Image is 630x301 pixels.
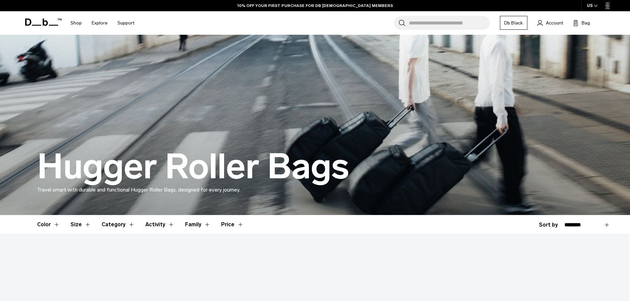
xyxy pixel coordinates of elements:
[582,20,590,26] span: Bag
[37,148,349,186] h1: Hugger Roller Bags
[221,215,244,234] button: Toggle Price
[145,215,174,234] button: Toggle Filter
[92,11,108,35] a: Explore
[573,19,590,27] button: Bag
[37,215,60,234] button: Toggle Filter
[237,3,393,9] a: 10% OFF YOUR FIRST PURCHASE FOR DB [DEMOGRAPHIC_DATA] MEMBERS
[118,11,134,35] a: Support
[71,11,82,35] a: Shop
[500,16,527,30] a: Db Black
[37,187,240,193] span: Travel smart with durable and functional Hugger Roller Bags, designed for every journey.
[546,20,563,26] span: Account
[185,215,211,234] button: Toggle Filter
[102,215,135,234] button: Toggle Filter
[537,19,563,27] a: Account
[66,11,139,35] nav: Main Navigation
[71,215,91,234] button: Toggle Filter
